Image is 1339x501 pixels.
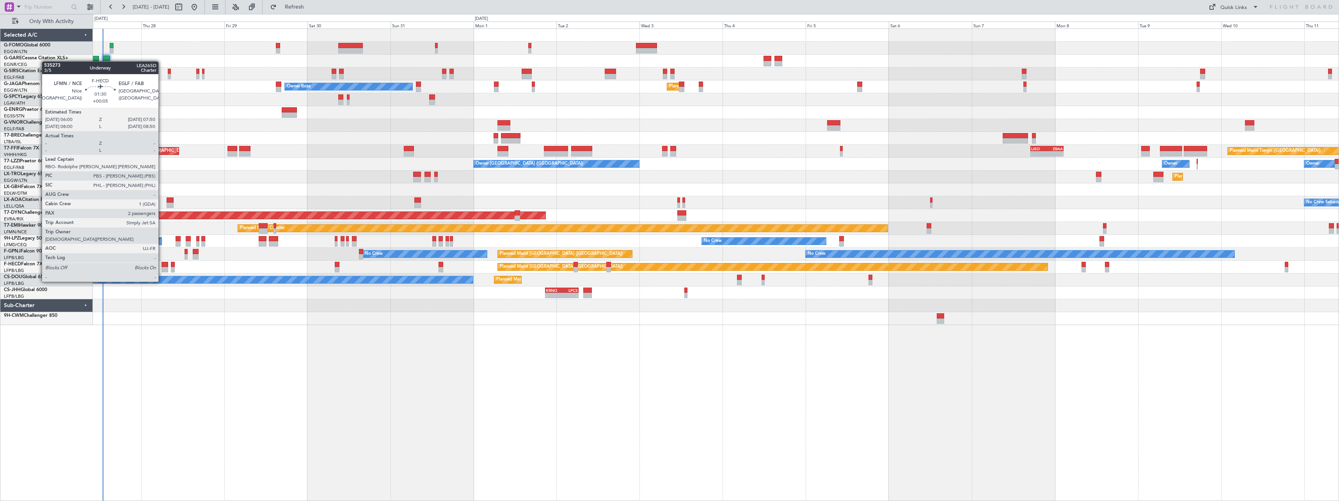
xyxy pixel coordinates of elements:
a: EGLF/FAB [4,165,24,171]
div: Owner [GEOGRAPHIC_DATA] ([GEOGRAPHIC_DATA]) [476,158,583,170]
span: LX-TRO [4,172,21,176]
span: T7-DYN [4,210,21,215]
span: G-ENRG [4,107,22,112]
span: T7-EMI [4,223,19,228]
span: LX-GBH [4,185,21,189]
a: G-SIRSCitation Excel [4,69,49,73]
a: 9H-LPZLegacy 500 [4,236,44,241]
a: LX-AOACitation Mustang [4,197,60,202]
a: T7-FFIFalcon 7X [4,146,39,151]
a: F-GPNJFalcon 900EX [4,249,50,254]
a: T7-LZZIPraetor 600 [4,159,46,163]
a: LFPB/LBG [4,293,24,299]
a: CS-JHHGlobal 6000 [4,288,47,292]
span: F-HECD [4,262,21,266]
div: KRNO [546,288,562,293]
div: Wed 27 [58,21,141,28]
div: Mon 1 [474,21,557,28]
a: LFPB/LBG [4,255,24,261]
span: G-SIRS [4,69,19,73]
a: LTBA/ISL [4,139,21,145]
div: Planned Maint Tianjin ([GEOGRAPHIC_DATA]) [1230,145,1321,157]
div: Wed 10 [1221,21,1304,28]
span: CS-DOU [4,275,22,279]
div: Sat 6 [889,21,972,28]
a: G-FOMOGlobal 6000 [4,43,50,48]
div: Tue 2 [556,21,639,28]
div: Owner [1306,158,1319,170]
a: EGNR/CEG [4,62,27,68]
a: LGAV/ATH [4,100,25,106]
a: EGGW/LTN [4,87,27,93]
a: EGSS/STN [4,113,25,119]
div: Planned Maint [GEOGRAPHIC_DATA] ([GEOGRAPHIC_DATA]) [500,261,623,273]
div: Thu 4 [723,21,806,28]
a: EGLF/FAB [4,126,24,132]
span: G-SPCY [4,94,21,99]
a: F-HECDFalcon 7X [4,262,43,266]
div: No Crew [704,235,722,247]
a: LFMD/CEQ [4,242,27,248]
div: Planned Maint [GEOGRAPHIC_DATA] ([GEOGRAPHIC_DATA]) [669,81,792,92]
a: T7-EMIHawker 900XP [4,223,51,228]
a: 9H-CWMChallenger 850 [4,313,57,318]
input: Trip Number [24,1,69,13]
span: G-JAGA [4,82,22,86]
span: G-GARE [4,56,22,60]
div: Wed 3 [639,21,723,28]
span: 9H-CWM [4,313,24,318]
a: G-VNORChallenger 650 [4,120,57,125]
a: LFPB/LBG [4,268,24,274]
div: [DATE] [475,16,488,22]
div: Planned Maint Chester [240,222,285,234]
div: - [1031,151,1047,156]
div: LPCS [562,288,578,293]
div: Planned Maint [GEOGRAPHIC_DATA] ([GEOGRAPHIC_DATA] Intl) [67,145,197,157]
a: EVRA/RIX [4,216,23,222]
div: - [562,293,578,298]
a: G-ENRGPraetor 600 [4,107,48,112]
div: Sat 30 [307,21,391,28]
a: EGLF/FAB [4,75,24,80]
span: Refresh [278,4,311,10]
a: G-GARECessna Citation XLS+ [4,56,68,60]
a: LX-GBHFalcon 7X [4,185,43,189]
div: Planned Maint Dusseldorf [1175,171,1226,183]
a: LFMN/NCE [4,229,27,235]
div: Thu 28 [141,21,224,28]
div: Sun 7 [972,21,1055,28]
a: T7-DYNChallenger 604 [4,210,55,215]
div: - [546,293,562,298]
a: G-JAGAPhenom 300 [4,82,49,86]
span: CS-JHH [4,288,21,292]
a: EGGW/LTN [4,49,27,55]
div: Fri 29 [224,21,307,28]
div: [DATE] [94,16,108,22]
span: T7-LZZI [4,159,20,163]
a: LFPB/LBG [4,281,24,286]
div: Mon 8 [1055,21,1138,28]
div: Fri 5 [806,21,889,28]
a: G-SPCYLegacy 650 [4,94,46,99]
span: 9H-LPZ [4,236,20,241]
span: Only With Activity [20,19,82,24]
div: Tue 9 [1138,21,1221,28]
span: G-VNOR [4,120,23,125]
span: G-FOMO [4,43,24,48]
span: LX-AOA [4,197,22,202]
a: CS-DOUGlobal 6500 [4,275,49,279]
a: T7-BREChallenger 604 [4,133,53,138]
button: Only With Activity [9,15,85,28]
div: Quick Links [1220,4,1247,12]
div: Planned Maint [GEOGRAPHIC_DATA] ([GEOGRAPHIC_DATA]) [496,274,619,286]
div: LIEO [1031,146,1047,151]
div: Owner [1164,158,1177,170]
div: - [1047,151,1063,156]
button: Quick Links [1205,1,1263,13]
a: LX-TROLegacy 650 [4,172,46,176]
a: EGGW/LTN [4,178,27,183]
div: No Crew [365,248,383,260]
span: F-GPNJ [4,249,21,254]
button: Refresh [266,1,313,13]
div: Planned Maint [GEOGRAPHIC_DATA] ([GEOGRAPHIC_DATA]) [500,248,623,260]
